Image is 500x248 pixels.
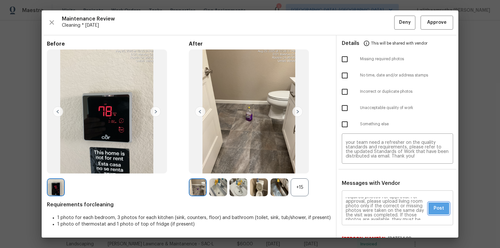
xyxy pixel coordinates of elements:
div: Missing required photos [337,51,458,67]
li: 1 photo of thermostat and 1 photo of top of fridge (if present) [57,221,331,227]
img: left-chevron-button-url [195,106,205,117]
span: Maintenance Review [62,16,394,22]
span: Incorrect or duplicate photos [360,89,453,94]
img: right-chevron-button-url [292,106,303,117]
button: Post [428,202,449,214]
div: Something else [337,116,458,132]
button: Approve [421,16,453,30]
img: left-chevron-button-url [53,106,63,117]
span: Unacceptable quality of work [360,105,453,111]
span: Requirements for cleaning [47,201,331,208]
span: Post [434,204,444,213]
textarea: Maintenance Audit Team: Hello! Unfortunately, this cleaning visit completed on [DATE] has been de... [346,140,449,158]
span: Something else [360,121,453,127]
span: [DATE] 1:39 [388,237,411,241]
span: After [189,41,331,47]
span: Deny [399,19,411,27]
span: Missing required photos [360,56,453,62]
span: Before [47,41,189,47]
button: Deny [394,16,415,30]
div: Incorrect or duplicate photos [337,84,458,100]
div: No time, date and/or address stamps [337,67,458,84]
textarea: Maintenance Audit Team: Hello! Unfortunately, this cleaning visit completed on [DATE] has been de... [346,197,426,220]
div: +15 [291,178,309,196]
div: Unacceptable quality of work [337,100,458,116]
span: Messages with Vendor [342,181,400,186]
li: 1 photo for each bedroom, 3 photos for each kitchen (sink, counters, floor) and bathroom (toilet,... [57,214,331,221]
span: No time, date and/or address stamps [360,73,453,78]
span: This will be shared with vendor [371,35,427,51]
span: Approve [427,19,447,27]
span: [PERSON_NAME] N [342,236,385,242]
span: Cleaning * [DATE] [62,22,394,29]
span: Details [342,35,359,51]
img: right-chevron-button-url [150,106,161,117]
